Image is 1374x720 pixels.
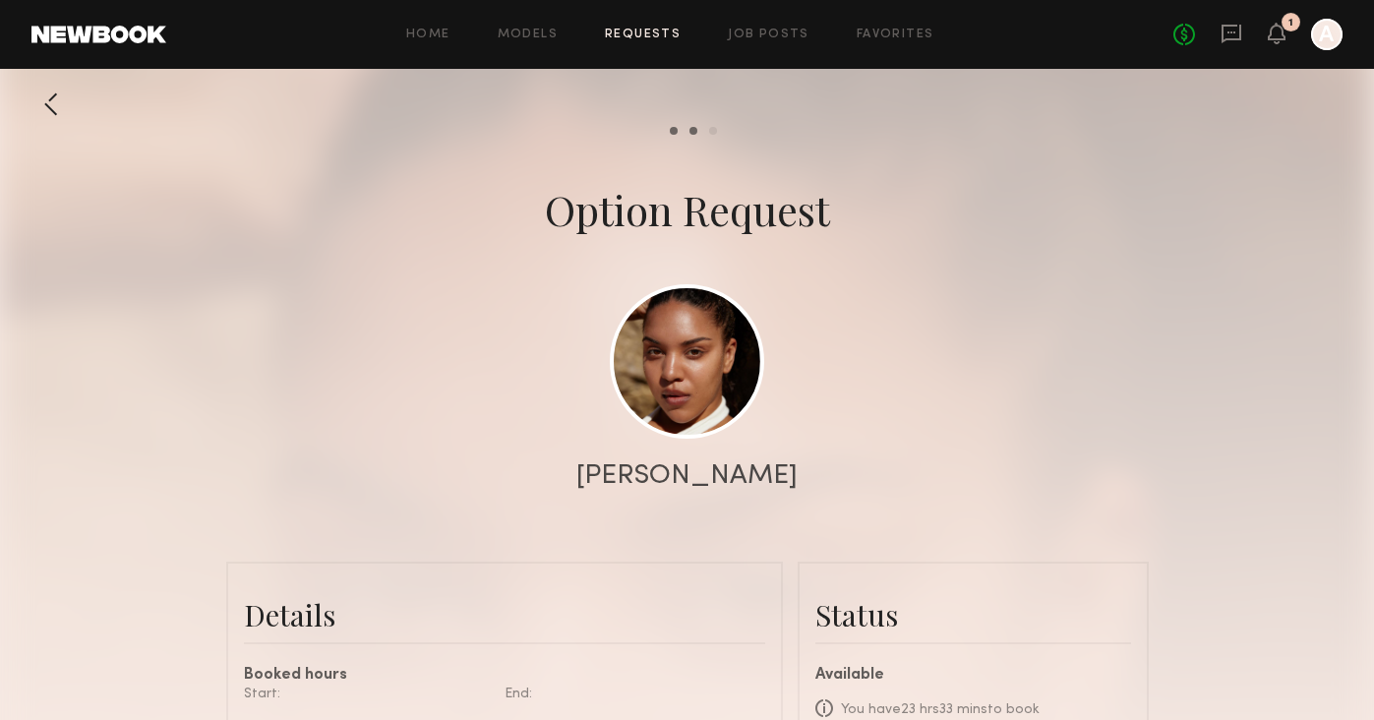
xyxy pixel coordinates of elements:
[244,668,765,684] div: Booked hours
[244,595,765,634] div: Details
[605,29,681,41] a: Requests
[576,462,798,490] div: [PERSON_NAME]
[1311,19,1343,50] a: A
[857,29,934,41] a: Favorites
[545,182,830,237] div: Option Request
[505,684,750,704] div: End:
[244,684,490,704] div: Start:
[498,29,558,41] a: Models
[406,29,450,41] a: Home
[815,595,1131,634] div: Status
[728,29,809,41] a: Job Posts
[815,668,1131,684] div: Available
[1288,18,1293,29] div: 1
